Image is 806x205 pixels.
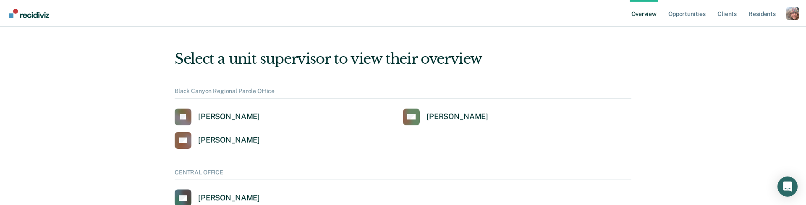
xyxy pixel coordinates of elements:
div: CENTRAL OFFICE [175,169,631,180]
div: Open Intercom Messenger [777,176,798,197]
div: Black Canyon Regional Parole Office [175,88,631,99]
a: [PERSON_NAME] [175,109,260,125]
img: Recidiviz [9,9,49,18]
div: [PERSON_NAME] [198,112,260,122]
div: [PERSON_NAME] [198,135,260,145]
a: [PERSON_NAME] [403,109,488,125]
button: Profile dropdown button [786,7,799,20]
a: [PERSON_NAME] [175,132,260,149]
div: [PERSON_NAME] [198,193,260,203]
div: Select a unit supervisor to view their overview [175,50,631,67]
div: [PERSON_NAME] [427,112,488,122]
